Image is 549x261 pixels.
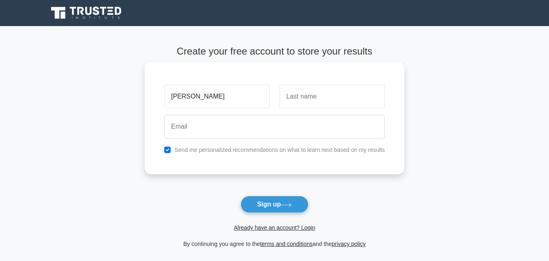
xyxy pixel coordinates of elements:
[164,85,269,108] input: First name
[174,147,385,153] label: Send me personalized recommendations on what to learn next based on my results
[280,85,385,108] input: Last name
[234,224,315,231] a: Already have an account? Login
[145,46,404,57] h4: Create your free account to store your results
[140,239,409,249] div: By continuing you agree to the and the
[241,196,309,213] button: Sign up
[164,115,385,138] input: Email
[332,241,366,247] a: privacy policy
[260,241,312,247] a: terms and conditions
